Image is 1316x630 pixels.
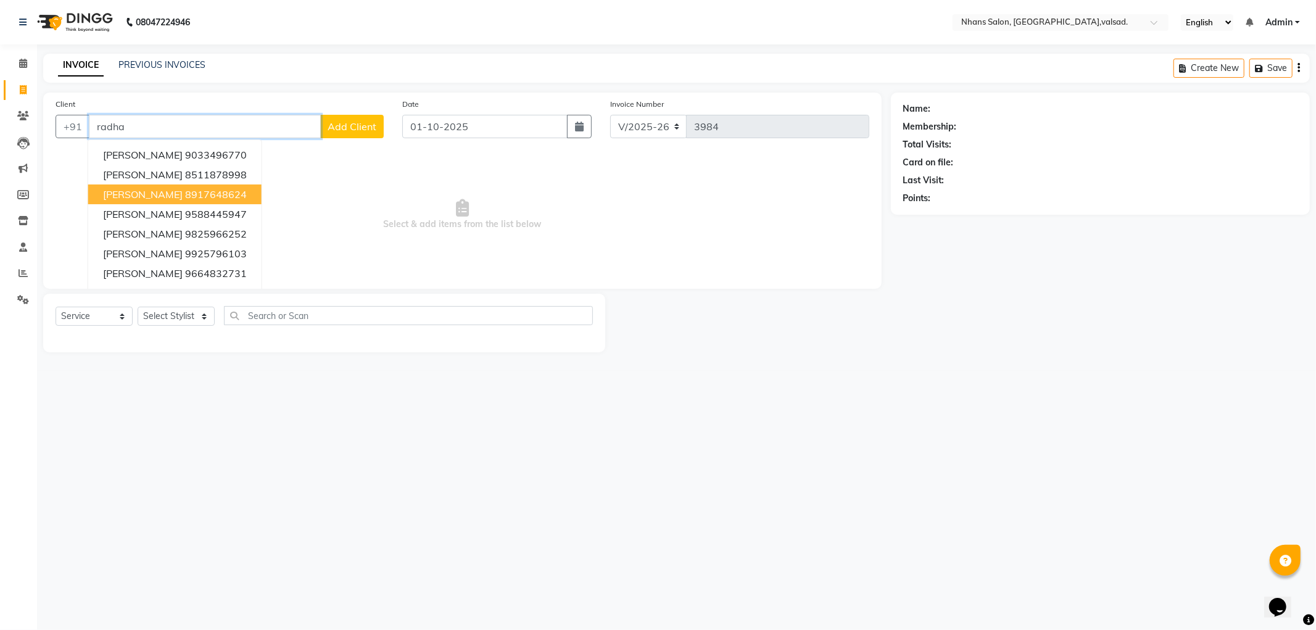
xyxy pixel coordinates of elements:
[31,5,116,39] img: logo
[103,208,183,220] span: [PERSON_NAME]
[402,99,419,110] label: Date
[1249,59,1293,78] button: Save
[1265,16,1293,29] span: Admin
[185,247,247,260] ngb-highlight: 9925796103
[103,188,183,201] span: [PERSON_NAME]
[1173,59,1244,78] button: Create New
[185,228,247,240] ngb-highlight: 9825966252
[903,138,952,151] div: Total Visits:
[103,168,183,181] span: [PERSON_NAME]
[328,120,376,133] span: Add Client
[185,208,247,220] ngb-highlight: 9588445947
[89,115,321,138] input: Search by Name/Mobile/Email/Code
[103,247,183,260] span: [PERSON_NAME]
[224,306,593,325] input: Search or Scan
[118,59,205,70] a: PREVIOUS INVOICES
[903,156,954,169] div: Card on file:
[903,174,945,187] div: Last Visit:
[903,120,957,133] div: Membership:
[1264,581,1304,618] iframe: chat widget
[103,149,183,161] span: [PERSON_NAME]
[56,99,75,110] label: Client
[58,54,104,77] a: INVOICE
[56,153,869,276] span: Select & add items from the list below
[320,115,384,138] button: Add Client
[185,188,247,201] ngb-highlight: 8917648624
[103,287,183,299] span: [PERSON_NAME]
[56,115,90,138] button: +91
[610,99,664,110] label: Invoice Number
[103,228,183,240] span: [PERSON_NAME]
[185,168,247,181] ngb-highlight: 8511878998
[185,287,247,299] ngb-highlight: 8238721804
[185,267,247,280] ngb-highlight: 9664832731
[103,267,183,280] span: [PERSON_NAME]
[903,102,931,115] div: Name:
[903,192,931,205] div: Points:
[185,149,247,161] ngb-highlight: 9033496770
[136,5,190,39] b: 08047224946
